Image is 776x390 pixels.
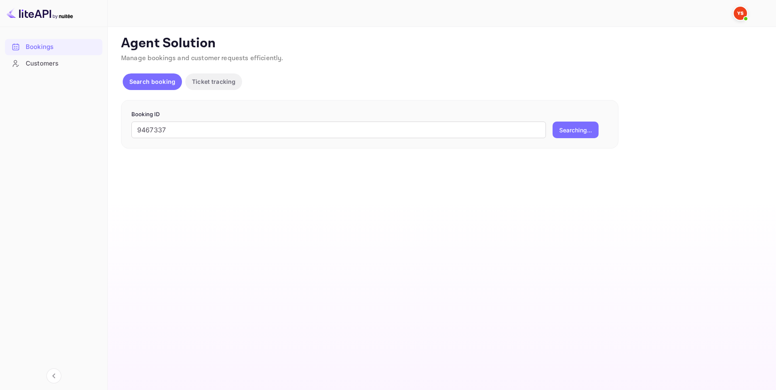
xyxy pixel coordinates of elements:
div: Bookings [5,39,102,55]
div: Customers [5,56,102,72]
div: Customers [26,59,98,68]
p: Booking ID [131,110,608,119]
a: Bookings [5,39,102,54]
img: LiteAPI logo [7,7,73,20]
a: Customers [5,56,102,71]
span: Manage bookings and customer requests efficiently. [121,54,284,63]
p: Agent Solution [121,35,761,52]
button: Searching... [553,122,599,138]
p: Search booking [129,77,175,86]
img: Yandex Support [734,7,747,20]
p: Ticket tracking [192,77,235,86]
button: Collapse navigation [46,368,61,383]
input: Enter Booking ID (e.g., 63782194) [131,122,546,138]
div: Bookings [26,42,98,52]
